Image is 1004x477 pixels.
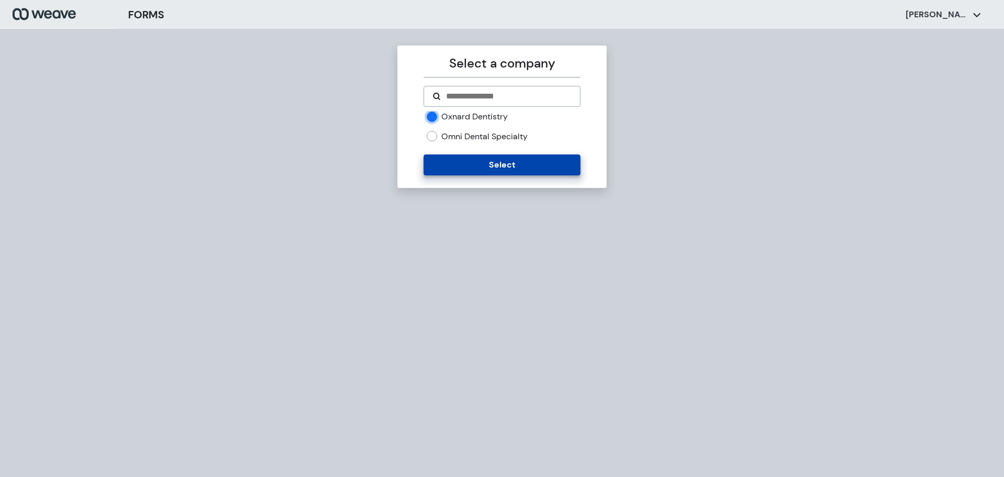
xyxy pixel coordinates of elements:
p: [PERSON_NAME] [906,9,968,20]
input: Search [445,90,571,103]
button: Select [424,154,580,175]
label: Oxnard Dentistry [441,111,508,123]
p: Select a company [424,54,580,73]
h3: FORMS [128,7,164,23]
label: Omni Dental Specialty [441,131,528,142]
